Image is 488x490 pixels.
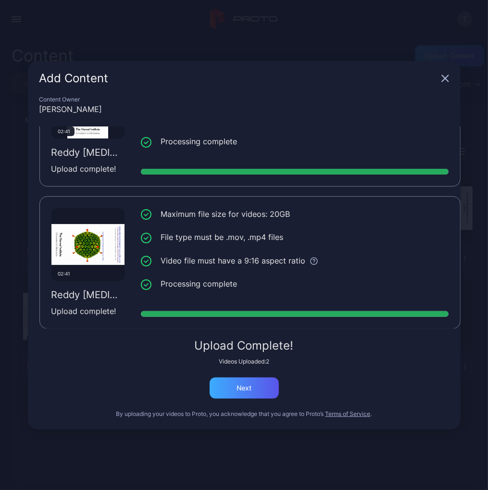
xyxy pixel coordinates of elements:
[39,103,449,115] div: [PERSON_NAME]
[54,269,75,278] div: 02:41
[51,305,125,317] div: Upload complete!
[210,377,279,399] button: Next
[141,208,449,220] li: Maximum file size for videos: 20GB
[39,340,449,352] div: Upload Complete!
[39,96,449,103] div: Content Owner
[51,147,125,158] div: Reddy [MEDICAL_DATA] vertical.mp4
[141,255,449,267] li: Video file must have a 9:16 aspect ratio
[39,73,438,84] div: Add Content
[54,126,75,136] div: 02:41
[141,278,449,290] li: Processing complete
[325,410,371,418] button: Terms of Service
[141,231,449,243] li: File type must be .mov, .mp4 files
[39,410,449,418] div: By uploading your videos to Proto, you acknowledge that you agree to Proto’s .
[51,289,125,301] div: Reddy [MEDICAL_DATA] horizontal.mp4
[39,358,449,365] div: Videos Uploaded: 2
[237,384,251,392] div: Next
[51,163,125,175] div: Upload complete!
[141,136,449,148] li: Processing complete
